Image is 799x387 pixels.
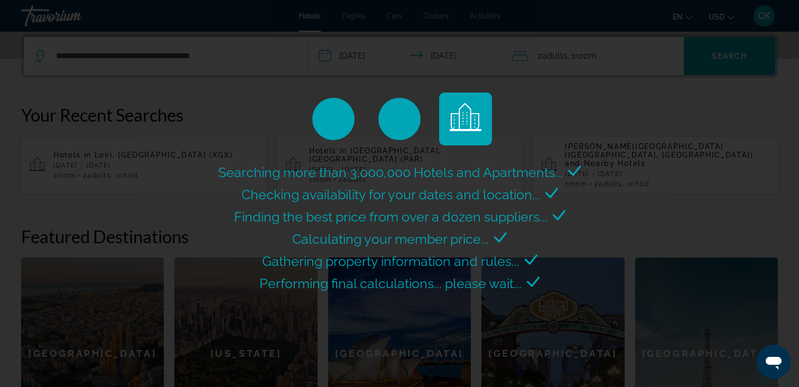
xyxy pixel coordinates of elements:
[218,164,563,180] span: Searching more than 3,000,000 Hotels and Apartments...
[757,345,791,379] iframe: Button to launch messaging window
[292,231,489,247] span: Calculating your member price...
[262,253,519,269] span: Gathering property information and rules...
[234,209,547,225] span: Finding the best price from over a dozen suppliers...
[241,187,540,202] span: Checking availability for your dates and location...
[259,275,522,291] span: Performing final calculations... please wait...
